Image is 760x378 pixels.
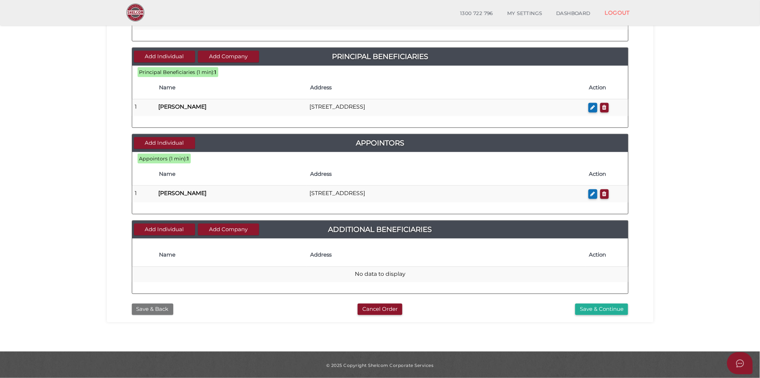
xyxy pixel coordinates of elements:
button: Add Individual [134,224,195,235]
button: Add Individual [134,137,195,149]
button: Add Company [198,51,259,63]
h4: Address [311,252,582,258]
a: MY SETTINGS [500,6,550,21]
button: Add Company [198,224,259,235]
a: 1300 722 796 [453,6,500,21]
td: [STREET_ADDRESS] [307,99,586,116]
h4: Action [589,85,625,91]
a: DASHBOARD [549,6,598,21]
button: Add Individual [134,51,195,63]
b: [PERSON_NAME] [159,103,207,110]
h4: Name [159,171,303,177]
a: LOGOUT [598,5,637,20]
div: © 2025 Copyright Shelcom Corporate Services [112,362,648,368]
td: 1 [132,99,156,116]
h4: Address [311,85,582,91]
h4: Action [589,171,625,177]
button: Save & Continue [575,304,628,315]
h4: Name [159,85,303,91]
h4: Address [311,171,582,177]
button: Cancel Order [358,304,402,315]
button: Open asap [727,352,753,374]
a: Additional Beneficiaries [132,224,628,235]
h4: Name [159,252,303,258]
a: Appointors [132,137,628,149]
td: 1 [132,186,156,203]
a: Principal Beneficiaries [132,51,628,62]
button: Save & Back [132,304,173,315]
span: Principal Beneficiaries (1 min): [139,69,215,75]
b: 1 [215,69,217,75]
b: 1 [187,155,189,162]
span: Appointors (1 min): [139,155,187,162]
td: No data to display [132,267,628,282]
td: [STREET_ADDRESS] [307,186,586,203]
b: [PERSON_NAME] [159,190,207,197]
h4: Action [589,252,625,258]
